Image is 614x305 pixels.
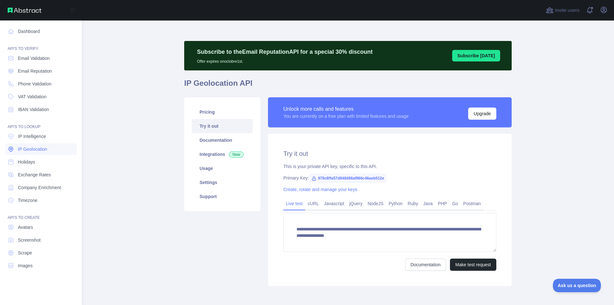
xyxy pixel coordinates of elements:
[197,56,373,64] p: Offer expires on octobre 1st.
[450,198,461,209] a: Go
[461,198,484,209] a: Postman
[5,195,77,206] a: Timezone
[18,68,52,74] span: Email Reputation
[5,78,77,90] a: Phone Validation
[8,8,42,13] img: Abstract API
[386,198,405,209] a: Python
[18,146,47,152] span: IP Geolocation
[5,143,77,155] a: IP Geolocation
[192,119,253,133] a: Try it out
[18,159,35,165] span: Holidays
[18,262,33,269] span: Images
[283,105,409,113] div: Unlock more calls and features
[305,198,321,209] a: cURL
[5,247,77,259] a: Scrape
[405,198,421,209] a: Ruby
[283,198,305,209] a: Live test
[5,221,77,233] a: Avatars
[18,93,46,100] span: VAT Validation
[5,260,77,271] a: Images
[192,105,253,119] a: Pricing
[5,131,77,142] a: IP Intelligence
[18,237,41,243] span: Screenshot
[229,151,244,158] span: New
[5,116,77,129] div: API'S TO LOOKUP
[18,133,46,140] span: IP Intelligence
[5,52,77,64] a: Email Validation
[192,147,253,161] a: Integrations New
[5,26,77,37] a: Dashboard
[184,78,512,93] h1: IP Geolocation API
[192,133,253,147] a: Documentation
[5,65,77,77] a: Email Reputation
[18,172,51,178] span: Exchange Rates
[309,173,387,183] span: 979c8ffa57d848498af966c46aeb512e
[5,182,77,193] a: Company Enrichment
[5,91,77,102] a: VAT Validation
[555,7,579,14] span: Invite users
[18,55,50,61] span: Email Validation
[18,184,61,191] span: Company Enrichment
[283,149,496,158] h2: Try it out
[18,81,51,87] span: Phone Validation
[192,175,253,189] a: Settings
[405,259,446,271] a: Documentation
[5,169,77,181] a: Exchange Rates
[5,234,77,246] a: Screenshot
[347,198,365,209] a: jQuery
[5,104,77,115] a: IBAN Validation
[197,47,373,56] p: Subscribe to the Email Reputation API for a special 30 % discount
[5,207,77,220] div: API'S TO CREATE
[18,106,49,113] span: IBAN Validation
[365,198,386,209] a: NodeJS
[450,259,496,271] button: Make test request
[192,189,253,204] a: Support
[452,50,500,61] button: Subscribe [DATE]
[18,224,33,230] span: Avatars
[5,38,77,51] div: API'S TO VERIFY
[5,156,77,168] a: Holidays
[192,161,253,175] a: Usage
[283,175,496,181] div: Primary Key:
[321,198,347,209] a: Javascript
[421,198,436,209] a: Java
[283,187,357,192] a: Create, rotate and manage your keys
[545,5,581,15] button: Invite users
[468,108,496,120] button: Upgrade
[435,198,450,209] a: PHP
[18,197,37,204] span: Timezone
[18,250,32,256] span: Scrape
[283,163,496,170] div: This is your private API key, specific to this API.
[283,113,409,119] div: You are currently on a free plan with limited features and usage
[553,279,601,292] iframe: Toggle Customer Support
